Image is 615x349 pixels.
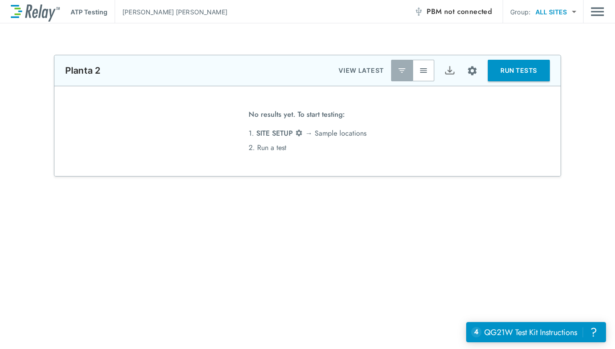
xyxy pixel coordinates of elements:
[249,126,366,141] li: 1. → Sample locations
[249,107,345,126] span: No results yet. To start testing:
[439,60,460,81] button: Export
[414,7,423,16] img: Offline Icon
[488,60,550,81] button: RUN TESTS
[510,7,530,17] p: Group:
[256,128,293,138] span: SITE SETUP
[249,141,366,155] li: 2. Run a test
[467,65,478,76] img: Settings Icon
[65,65,100,76] p: Planta 2
[591,3,604,20] button: Main menu
[419,66,428,75] img: View All
[460,59,484,83] button: Site setup
[71,7,107,17] p: ATP Testing
[466,322,606,342] iframe: Resource center
[339,65,384,76] p: VIEW LATEST
[397,66,406,75] img: Latest
[591,3,604,20] img: Drawer Icon
[122,7,227,17] p: [PERSON_NAME] [PERSON_NAME]
[410,3,495,21] button: PBM not connected
[444,6,492,17] span: not connected
[444,65,455,76] img: Export Icon
[295,129,303,137] img: Settings Icon
[11,2,60,22] img: LuminUltra Relay
[427,5,492,18] span: PBM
